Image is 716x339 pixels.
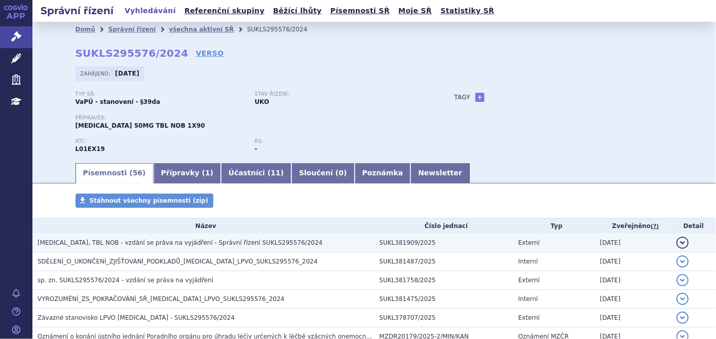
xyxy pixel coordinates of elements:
[355,163,411,183] a: Poznámka
[76,145,105,153] strong: RIPRETINIB
[518,314,540,321] span: Externí
[196,48,223,58] a: VERSO
[374,309,513,327] td: SUKL378707/2025
[76,194,214,208] a: Stáhnout všechny písemnosti (zip)
[395,4,435,18] a: Moje SŘ
[205,169,210,177] span: 1
[271,169,280,177] span: 11
[595,218,671,234] th: Zveřejněno
[513,218,595,234] th: Typ
[327,4,393,18] a: Písemnosti SŘ
[133,169,142,177] span: 56
[90,197,209,204] span: Stáhnout všechny písemnosti (zip)
[81,69,112,78] span: Zahájeno:
[291,163,354,183] a: Sloučení (0)
[221,163,291,183] a: Účastníci (11)
[154,163,221,183] a: Přípravky (1)
[255,145,257,153] strong: -
[255,138,424,144] p: RS:
[76,122,205,129] span: [MEDICAL_DATA] 50MG TBL NOB 1X90
[76,115,434,121] p: Přípravek:
[76,163,154,183] a: Písemnosti (56)
[37,258,318,265] span: SDĚLENÍ_O_UKONČENÍ_ZJIŠŤOVÁNÍ_PODKLADŮ_QINLOCK_LPVO_SUKLS295576_2024
[32,218,374,234] th: Název
[518,258,538,265] span: Interní
[671,218,716,234] th: Detail
[255,98,270,105] strong: UKO
[169,26,234,33] a: všechna aktivní SŘ
[76,26,95,33] a: Domů
[676,293,689,305] button: detail
[374,234,513,252] td: SUKL381909/2025
[255,91,424,97] p: Stav řízení:
[76,47,189,59] strong: SUKLS295576/2024
[374,290,513,309] td: SUKL381475/2025
[37,277,213,284] span: sp. zn. SUKLS295576/2024 - vzdání se práva na vyjádření
[455,91,471,103] h3: Tagy
[32,4,122,18] h2: Správní řízení
[76,138,245,144] p: ATC:
[676,255,689,268] button: detail
[437,4,497,18] a: Statistiky SŘ
[595,271,671,290] td: [DATE]
[676,312,689,324] button: detail
[518,277,540,284] span: Externí
[595,234,671,252] td: [DATE]
[37,239,323,246] span: QINLOCK, TBL NOB - vzdání se práva na vyjádření - Správní řízení SUKLS295576/2024
[374,218,513,234] th: Číslo jednací
[108,26,156,33] a: Správní řízení
[247,22,321,37] li: SUKLS295576/2024
[595,290,671,309] td: [DATE]
[374,271,513,290] td: SUKL381758/2025
[595,309,671,327] td: [DATE]
[181,4,268,18] a: Referenční skupiny
[37,314,235,321] span: Závazné stanovisko LPVO QINLOCK - SUKLS295576/2024
[122,4,179,18] a: Vyhledávání
[37,295,284,303] span: VYROZUMĚNÍ_ZS_POKRAČOVÁNÍ_SŘ_QINLOCK_LPVO_SUKLS295576_2024
[676,237,689,249] button: detail
[76,98,161,105] strong: VaPÚ - stanovení - §39da
[338,169,344,177] span: 0
[475,93,484,102] a: +
[410,163,470,183] a: Newsletter
[651,223,659,230] abbr: (?)
[115,70,139,77] strong: [DATE]
[374,252,513,271] td: SUKL381487/2025
[595,252,671,271] td: [DATE]
[76,91,245,97] p: Typ SŘ:
[270,4,325,18] a: Běžící lhůty
[676,274,689,286] button: detail
[518,295,538,303] span: Interní
[518,239,540,246] span: Externí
